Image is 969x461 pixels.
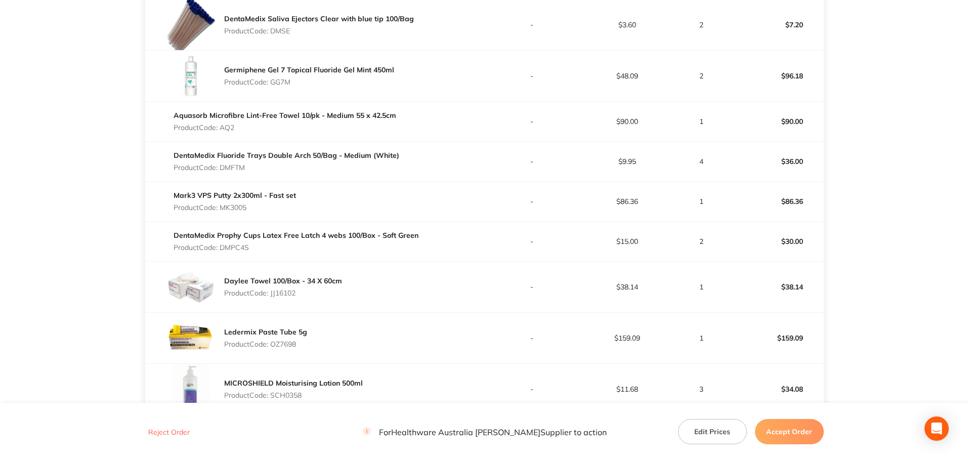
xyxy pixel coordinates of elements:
div: Open Intercom Messenger [924,416,949,441]
p: $11.68 [580,385,674,393]
p: $9.95 [580,157,674,165]
p: 1 [675,197,728,205]
p: Product Code: JJ16102 [224,289,342,297]
p: $3.60 [580,21,674,29]
a: Daylee Towel 100/Box - 34 X 60cm [224,276,342,285]
button: Accept Order [755,419,824,444]
p: $15.00 [580,237,674,245]
p: 2 [675,237,728,245]
p: Product Code: DMFTM [174,163,399,172]
a: Aquasorb Microfibre Lint-Free Towel 10/pk - Medium 55 x 42.5cm [174,111,396,120]
p: - [485,21,579,29]
p: - [485,237,579,245]
a: MICROSHIELD Moisturising Lotion 500ml [224,379,363,388]
p: $90.00 [580,117,674,125]
p: Product Code: GG7M [224,78,394,86]
p: - [485,157,579,165]
p: - [485,283,579,291]
a: DentaMedix Saliva Ejectors Clear with blue tip 100/Bag [224,14,414,23]
a: DentaMedix Fluoride Trays Double Arch 50/Bag - Medium (White) [174,151,399,160]
p: $34.08 [729,377,823,401]
p: - [485,385,579,393]
p: $48.09 [580,72,674,80]
a: DentaMedix Prophy Cups Latex Free Latch 4 webs 100/Box - Soft Green [174,231,418,240]
p: Product Code: SCH0358 [224,391,363,399]
p: 2 [675,72,728,80]
p: 3 [675,385,728,393]
button: Reject Order [145,428,193,437]
p: Product Code: MK3005 [174,203,296,212]
a: Ledermix Paste Tube 5g [224,327,307,337]
a: Germiphene Gel 7 Topical Fluoride Gel Mint 450ml [224,65,394,74]
p: $7.20 [729,13,823,37]
p: - [485,197,579,205]
p: Product Code: DMSE [224,27,414,35]
a: Mark3 VPS Putty 2x300ml - Fast set [174,191,296,200]
img: aXFqc25waw [165,262,216,312]
button: Edit Prices [678,419,747,444]
p: $159.09 [580,334,674,342]
p: Product Code: DMPC4S [174,243,418,252]
img: ZnE4cmFjZw [165,51,216,101]
p: 4 [675,157,728,165]
p: $86.36 [580,197,674,205]
p: $159.09 [729,326,823,350]
p: For Healthware Australia [PERSON_NAME] Supplier to action [363,427,607,437]
p: $96.18 [729,64,823,88]
img: cXNxZzd2aQ [165,313,216,363]
p: $86.36 [729,189,823,214]
p: 1 [675,117,728,125]
p: 1 [675,334,728,342]
p: 2 [675,21,728,29]
p: $30.00 [729,229,823,254]
p: - [485,72,579,80]
p: 1 [675,283,728,291]
p: Product Code: AQ2 [174,123,396,132]
p: $90.00 [729,109,823,134]
p: - [485,117,579,125]
p: $38.14 [729,275,823,299]
p: $38.14 [580,283,674,291]
img: eXFvM3FreA [165,364,216,414]
p: - [485,334,579,342]
p: $36.00 [729,149,823,174]
p: Product Code: OZ7698 [224,340,307,348]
